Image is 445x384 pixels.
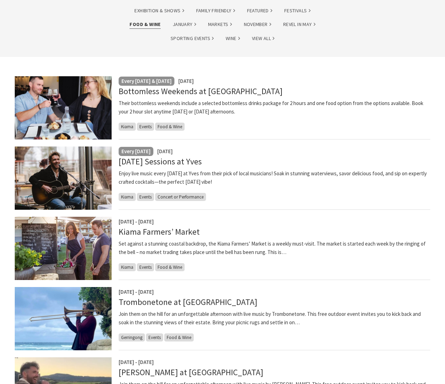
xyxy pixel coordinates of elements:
a: Bottomless Weekends at [GEOGRAPHIC_DATA] [119,86,283,97]
span: Kiama [119,263,136,271]
span: Food & Wine [155,123,185,131]
a: Food & Wine [129,20,160,28]
span: Gerringong [119,333,145,341]
a: View All [252,34,274,43]
p: Enjoy live music every [DATE] at Yves from their pick of local musicians! Soak in stunning waterv... [119,169,430,186]
span: Concert or Performance [155,193,206,201]
img: Kiama-Farmers-Market-Credit-DNSW [15,217,112,280]
a: Revel In May [283,20,316,28]
a: Featured [247,7,272,15]
img: Trombonetone [15,287,112,350]
span: [DATE] [157,148,173,155]
span: [DATE] [178,78,194,84]
p: Their bottomless weekends include a selected bottomless drinks package for 2 hours and one food o... [119,99,430,116]
a: Kiama Farmers’ Market [119,226,200,237]
span: Events [146,333,163,341]
span: Food & Wine [164,333,194,341]
span: Events [137,263,154,271]
img: Couple dining with wine and grazing board laughing [15,76,112,139]
span: [DATE] - [DATE] [119,288,154,295]
a: [DATE] Sessions at Yves [119,156,202,167]
span: Kiama [119,193,136,201]
a: Family Friendly [196,7,235,15]
a: [PERSON_NAME] at [GEOGRAPHIC_DATA] [119,367,263,378]
span: [DATE] - [DATE] [119,359,154,365]
p: Set against a stunning coastal backdrop, the Kiama Farmers’ Market is a weekly must-visit. The ma... [119,240,430,256]
p: Join them on the hill for an unforgettable afternoon with live music by Trombonetone. This free o... [119,310,430,327]
a: Trombonetone at [GEOGRAPHIC_DATA] [119,297,257,307]
a: Sporting Events [171,34,214,43]
a: Exhibition & Shows [134,7,184,15]
span: Kiama [119,123,136,131]
a: Festivals [284,7,311,15]
img: James Burton [15,147,112,210]
a: wine [226,34,240,43]
a: November [244,20,271,28]
a: January [173,20,196,28]
span: Events [137,123,154,131]
a: Markets [208,20,232,28]
span: Food & Wine [155,263,185,271]
span: Events [137,193,154,201]
p: Every [DATE] [121,147,151,156]
p: Every [DATE] & [DATE] [121,77,172,85]
span: [DATE] - [DATE] [119,218,154,225]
